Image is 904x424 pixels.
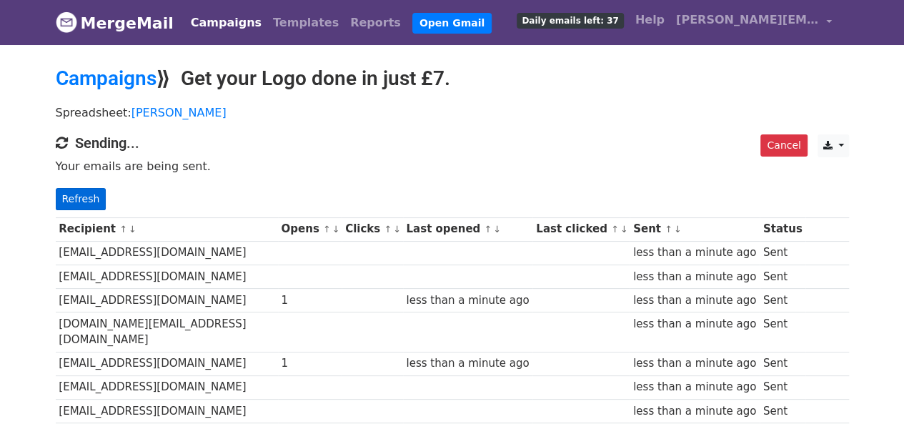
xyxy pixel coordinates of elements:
a: MergeMail [56,8,174,38]
a: Help [630,6,670,34]
a: ↑ [119,224,127,235]
td: Sent [760,265,805,288]
a: Campaigns [56,66,157,90]
h4: Sending... [56,134,849,152]
a: ↑ [323,224,331,235]
div: 1 [281,355,338,372]
th: Recipient [56,217,278,241]
td: Sent [760,375,805,399]
div: 1 [281,292,338,309]
div: less than a minute ago [633,355,756,372]
div: less than a minute ago [633,316,756,332]
td: [EMAIL_ADDRESS][DOMAIN_NAME] [56,352,278,375]
a: ↓ [393,224,401,235]
a: Refresh [56,188,106,210]
a: Daily emails left: 37 [511,6,629,34]
td: Sent [760,399,805,423]
a: ↑ [665,224,672,235]
td: [EMAIL_ADDRESS][DOMAIN_NAME] [56,399,278,423]
a: [PERSON_NAME][EMAIL_ADDRESS][DOMAIN_NAME] [670,6,838,39]
th: Last clicked [532,217,630,241]
a: ↓ [674,224,682,235]
td: [EMAIL_ADDRESS][DOMAIN_NAME] [56,265,278,288]
td: [DOMAIN_NAME][EMAIL_ADDRESS][DOMAIN_NAME] [56,312,278,352]
a: ↓ [493,224,501,235]
a: ↑ [484,224,492,235]
td: [EMAIL_ADDRESS][DOMAIN_NAME] [56,241,278,265]
td: [EMAIL_ADDRESS][DOMAIN_NAME] [56,288,278,312]
span: [PERSON_NAME][EMAIL_ADDRESS][DOMAIN_NAME] [676,11,819,29]
span: Daily emails left: 37 [517,13,623,29]
div: less than a minute ago [633,379,756,395]
th: Last opened [403,217,533,241]
th: Opens [278,217,342,241]
td: Sent [760,352,805,375]
td: [EMAIL_ADDRESS][DOMAIN_NAME] [56,375,278,399]
a: Reports [344,9,407,37]
a: Cancel [760,134,807,157]
p: Your emails are being sent. [56,159,849,174]
div: less than a minute ago [633,403,756,420]
td: Sent [760,241,805,265]
a: [PERSON_NAME] [131,106,227,119]
th: Clicks [342,217,402,241]
a: Open Gmail [412,13,492,34]
a: Templates [267,9,344,37]
a: ↓ [332,224,340,235]
td: Sent [760,312,805,352]
a: ↑ [611,224,619,235]
a: ↑ [384,224,392,235]
p: Spreadsheet: [56,105,849,120]
h2: ⟫ Get your Logo done in just £7. [56,66,849,91]
a: ↓ [129,224,136,235]
div: less than a minute ago [633,292,756,309]
div: less than a minute ago [406,292,529,309]
iframe: Chat Widget [833,355,904,424]
th: Status [760,217,805,241]
div: less than a minute ago [633,245,756,261]
a: Campaigns [185,9,267,37]
div: less than a minute ago [633,269,756,285]
td: Sent [760,288,805,312]
img: MergeMail logo [56,11,77,33]
a: ↓ [620,224,628,235]
div: less than a minute ago [406,355,529,372]
th: Sent [630,217,760,241]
